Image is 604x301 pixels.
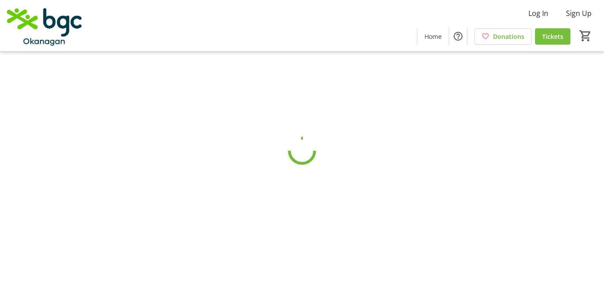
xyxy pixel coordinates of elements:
a: Home [417,28,449,45]
img: BGC Okanagan's Logo [5,4,84,48]
a: Donations [474,28,531,45]
a: Tickets [535,28,570,45]
span: Donations [493,32,524,41]
span: Sign Up [566,8,592,19]
button: Help [449,27,467,45]
span: Log In [528,8,548,19]
span: Tickets [542,32,563,41]
button: Log In [521,6,555,20]
button: Sign Up [559,6,599,20]
span: Home [424,32,442,41]
button: Cart [577,28,593,44]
